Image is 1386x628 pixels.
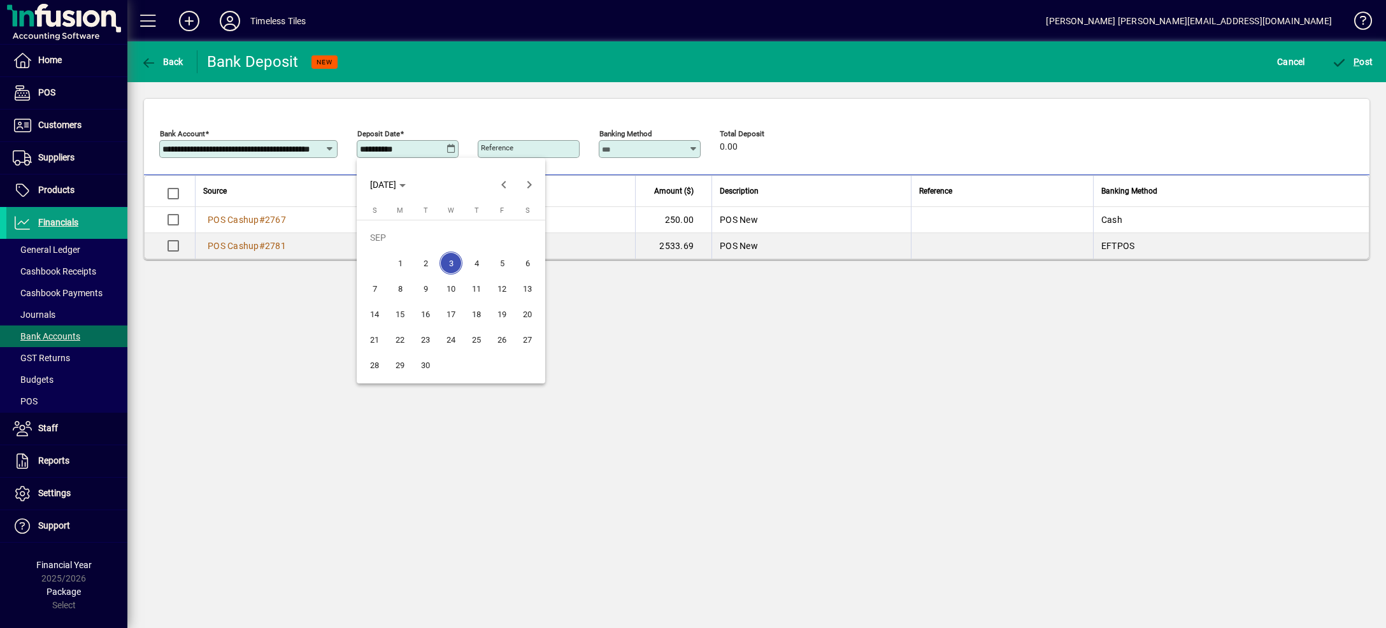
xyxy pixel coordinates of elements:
button: Sat Sep 27 2025 [515,327,540,352]
button: Previous month [491,172,517,197]
button: Tue Sep 30 2025 [413,352,438,378]
span: 5 [490,252,513,275]
span: 16 [414,303,437,325]
span: 12 [490,277,513,300]
span: [DATE] [370,180,396,190]
span: 4 [465,252,488,275]
span: T [424,206,428,215]
button: Tue Sep 16 2025 [413,301,438,327]
button: Sun Sep 21 2025 [362,327,387,352]
button: Wed Sep 10 2025 [438,276,464,301]
span: 10 [439,277,462,300]
span: 27 [516,328,539,351]
span: 28 [363,353,386,376]
button: Mon Sep 22 2025 [387,327,413,352]
span: 15 [389,303,411,325]
span: 13 [516,277,539,300]
button: Sun Sep 14 2025 [362,301,387,327]
button: Wed Sep 17 2025 [438,301,464,327]
span: 19 [490,303,513,325]
button: Fri Sep 05 2025 [489,250,515,276]
button: Mon Sep 08 2025 [387,276,413,301]
button: Thu Sep 25 2025 [464,327,489,352]
button: Mon Sep 15 2025 [387,301,413,327]
button: Tue Sep 23 2025 [413,327,438,352]
button: Tue Sep 02 2025 [413,250,438,276]
span: 26 [490,328,513,351]
span: 8 [389,277,411,300]
button: Thu Sep 18 2025 [464,301,489,327]
button: Sat Sep 20 2025 [515,301,540,327]
button: Thu Sep 11 2025 [464,276,489,301]
button: Tue Sep 09 2025 [413,276,438,301]
span: M [397,206,403,215]
span: 29 [389,353,411,376]
span: 18 [465,303,488,325]
span: W [448,206,454,215]
button: Mon Sep 01 2025 [387,250,413,276]
td: SEP [362,225,540,250]
button: Choose month and year [365,173,411,196]
button: Thu Sep 04 2025 [464,250,489,276]
button: Sun Sep 28 2025 [362,352,387,378]
button: Fri Sep 12 2025 [489,276,515,301]
span: 6 [516,252,539,275]
span: 9 [414,277,437,300]
span: S [525,206,530,215]
button: Sat Sep 06 2025 [515,250,540,276]
button: Fri Sep 26 2025 [489,327,515,352]
span: 30 [414,353,437,376]
button: Wed Sep 24 2025 [438,327,464,352]
button: Mon Sep 29 2025 [387,352,413,378]
span: T [475,206,479,215]
span: 17 [439,303,462,325]
span: 7 [363,277,386,300]
span: 25 [465,328,488,351]
span: S [373,206,377,215]
span: F [500,206,504,215]
span: 14 [363,303,386,325]
span: 24 [439,328,462,351]
button: Fri Sep 19 2025 [489,301,515,327]
span: 22 [389,328,411,351]
span: 23 [414,328,437,351]
span: 20 [516,303,539,325]
button: Sun Sep 07 2025 [362,276,387,301]
span: 11 [465,277,488,300]
span: 3 [439,252,462,275]
span: 21 [363,328,386,351]
span: 2 [414,252,437,275]
button: Next month [517,172,542,197]
span: 1 [389,252,411,275]
button: Wed Sep 03 2025 [438,250,464,276]
button: Sat Sep 13 2025 [515,276,540,301]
